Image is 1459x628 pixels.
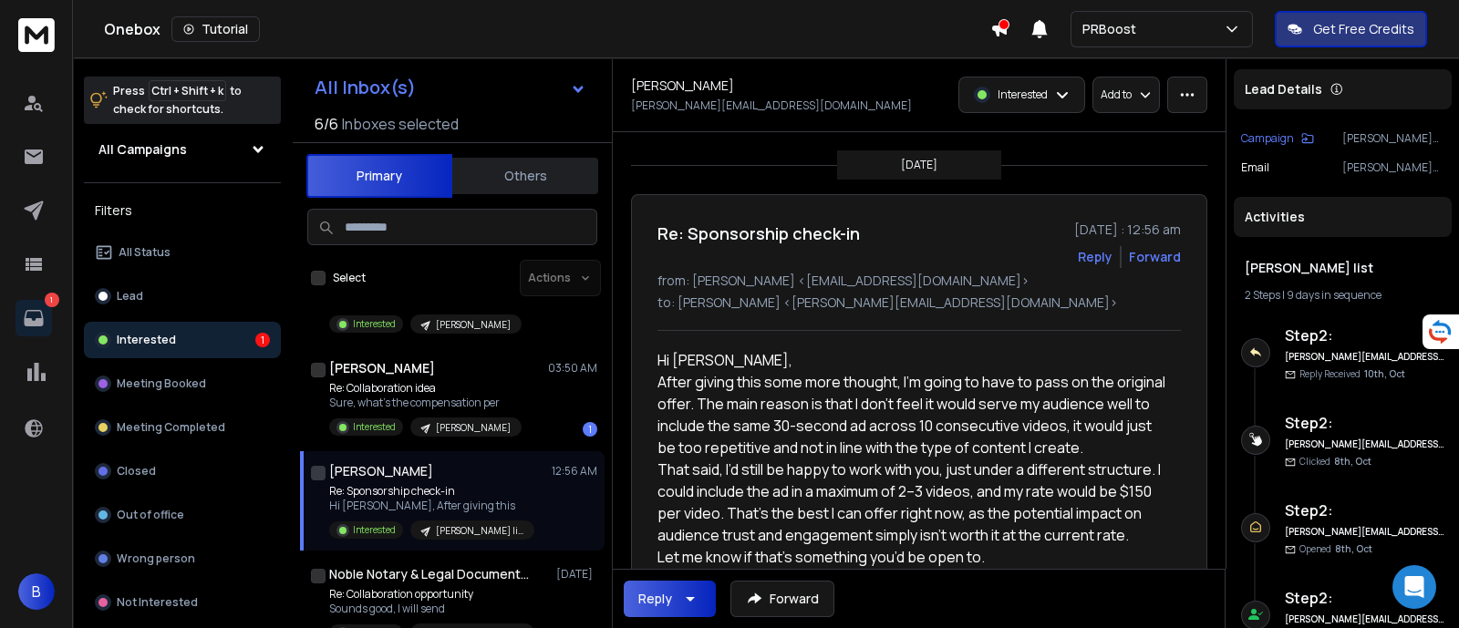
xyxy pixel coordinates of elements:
[1285,613,1444,626] h6: [PERSON_NAME][EMAIL_ADDRESS][DOMAIN_NAME]
[353,420,396,434] p: Interested
[1078,248,1112,266] button: Reply
[329,602,534,616] p: Sounds good, I will send
[436,318,511,332] p: [PERSON_NAME]
[556,567,597,582] p: [DATE]
[657,458,1166,546] p: That said, I’d still be happy to work with you, just under a different structure. I could include...
[1342,160,1444,175] p: [PERSON_NAME][EMAIL_ADDRESS][DOMAIN_NAME]
[1334,455,1371,468] span: 8th, Oct
[1285,499,1444,521] h6: Step 2 :
[1285,412,1444,434] h6: Step 2 :
[1392,565,1436,609] div: Open Intercom Messenger
[1287,287,1381,303] span: 9 days in sequence
[1241,160,1269,175] p: Email
[342,113,459,135] h3: Inboxes selected
[300,69,601,106] button: All Inbox(s)
[84,453,281,489] button: Closed
[436,421,511,435] p: [PERSON_NAME]
[552,464,597,479] p: 12:56 AM
[329,396,522,410] p: Sure, what’s the compensation per
[1313,20,1414,38] p: Get Free Credits
[1101,88,1132,102] p: Add to
[117,376,206,391] p: Meeting Booked
[84,497,281,533] button: Out of office
[329,359,435,377] h1: [PERSON_NAME]
[353,523,396,537] p: Interested
[117,508,184,522] p: Out of office
[1241,131,1294,146] p: Campaign
[631,77,734,95] h1: [PERSON_NAME]
[1364,367,1405,380] span: 10th, Oct
[1082,20,1143,38] p: PRBoost
[117,420,225,435] p: Meeting Completed
[315,78,416,97] h1: All Inbox(s)
[45,293,59,307] p: 1
[329,565,530,583] h1: Noble Notary & Legal Document Preparers
[1245,80,1322,98] p: Lead Details
[657,349,1166,371] p: Hi [PERSON_NAME],
[18,573,55,610] button: B
[329,381,522,396] p: Re: Collaboration idea
[1299,455,1371,468] p: Clicked
[1285,324,1444,346] h6: Step 2 :
[452,156,598,196] button: Others
[901,158,937,172] p: [DATE]
[548,361,597,376] p: 03:50 AM
[149,80,226,101] span: Ctrl + Shift + k
[84,365,281,402] button: Meeting Booked
[117,289,143,304] p: Lead
[104,16,990,42] div: Onebox
[1299,367,1405,381] p: Reply Received
[1285,350,1444,364] h6: [PERSON_NAME][EMAIL_ADDRESS][DOMAIN_NAME]
[657,293,1181,312] p: to: [PERSON_NAME] <[PERSON_NAME][EMAIL_ADDRESS][DOMAIN_NAME]>
[730,581,834,617] button: Forward
[84,584,281,621] button: Not Interested
[657,371,1166,458] p: After giving this some more thought, I’m going to have to pass on the original offer. The main re...
[1342,131,1444,146] p: [PERSON_NAME] list
[329,484,534,499] p: Re: Sponsorship check-in
[84,409,281,446] button: Meeting Completed
[624,581,716,617] button: Reply
[1335,542,1372,555] span: 8th, Oct
[333,271,366,285] label: Select
[1074,221,1181,239] p: [DATE] : 12:56 am
[119,245,171,260] p: All Status
[117,333,176,347] p: Interested
[329,462,433,480] h1: [PERSON_NAME]
[117,551,195,566] p: Wrong person
[117,595,198,610] p: Not Interested
[329,587,534,602] p: Re: Collaboration opportunity
[84,198,281,223] h3: Filters
[1299,542,1372,556] p: Opened
[657,272,1181,290] p: from: [PERSON_NAME] <[EMAIL_ADDRESS][DOMAIN_NAME]>
[84,131,281,168] button: All Campaigns
[306,154,452,198] button: Primary
[1285,438,1444,451] h6: [PERSON_NAME][EMAIL_ADDRESS][DOMAIN_NAME]
[657,546,1166,568] p: Let me know if that’s something you’d be open to.
[631,98,912,113] p: [PERSON_NAME][EMAIL_ADDRESS][DOMAIN_NAME]
[117,464,156,479] p: Closed
[638,590,672,608] div: Reply
[1129,248,1181,266] div: Forward
[315,113,338,135] span: 6 / 6
[1234,197,1452,237] div: Activities
[657,221,860,246] h1: Re: Sponsorship check-in
[657,568,1166,612] p: Best, [PERSON_NAME]
[171,16,260,42] button: Tutorial
[1241,131,1314,146] button: Campaign
[1285,587,1444,609] h6: Step 2 :
[84,278,281,314] button: Lead
[84,234,281,271] button: All Status
[1245,259,1441,277] h1: [PERSON_NAME] list
[583,422,597,437] div: 1
[84,540,281,577] button: Wrong person
[113,82,242,118] p: Press to check for shortcuts.
[436,524,523,538] p: [PERSON_NAME] list
[1245,287,1280,303] span: 2 Steps
[98,140,187,159] h1: All Campaigns
[1285,525,1444,539] h6: [PERSON_NAME][EMAIL_ADDRESS][DOMAIN_NAME]
[353,317,396,331] p: Interested
[255,333,270,347] div: 1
